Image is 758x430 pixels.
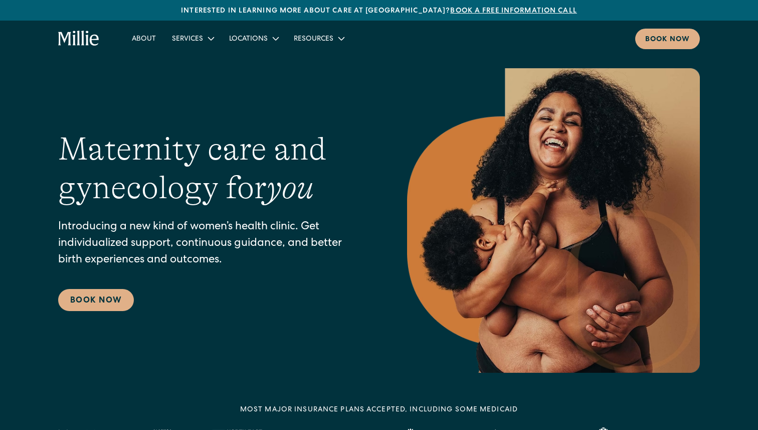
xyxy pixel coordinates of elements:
a: About [124,30,164,47]
img: Smiling mother with her baby in arms, celebrating body positivity and the nurturing bond of postp... [407,68,700,373]
a: Book now [635,29,700,49]
div: Book now [645,35,690,45]
div: Resources [294,34,333,45]
div: Locations [221,30,286,47]
em: you [267,170,314,206]
p: Introducing a new kind of women’s health clinic. Get individualized support, continuous guidance,... [58,219,367,269]
div: Resources [286,30,351,47]
a: Book Now [58,289,134,311]
a: Book a free information call [450,8,577,15]
div: MOST MAJOR INSURANCE PLANS ACCEPTED, INCLUDING some MEDICAID [240,405,518,415]
div: Services [172,34,203,45]
a: home [58,31,100,47]
h1: Maternity care and gynecology for [58,130,367,207]
div: Locations [229,34,268,45]
div: Services [164,30,221,47]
